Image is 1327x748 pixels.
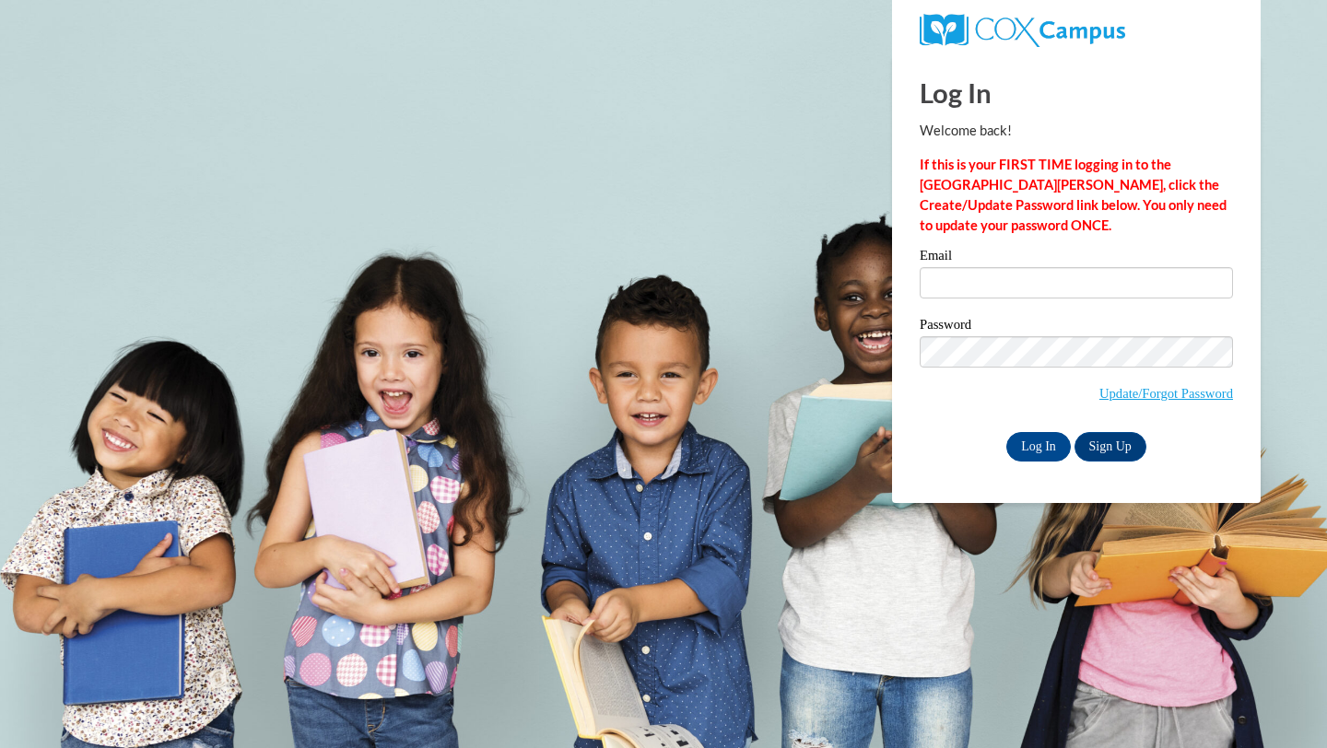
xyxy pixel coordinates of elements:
p: Welcome back! [920,121,1233,141]
a: Sign Up [1075,432,1146,462]
h1: Log In [920,74,1233,111]
label: Password [920,318,1233,336]
a: Update/Forgot Password [1099,386,1233,401]
input: Log In [1006,432,1071,462]
strong: If this is your FIRST TIME logging in to the [GEOGRAPHIC_DATA][PERSON_NAME], click the Create/Upd... [920,157,1227,233]
a: COX Campus [920,21,1125,37]
label: Email [920,249,1233,267]
img: COX Campus [920,14,1125,47]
